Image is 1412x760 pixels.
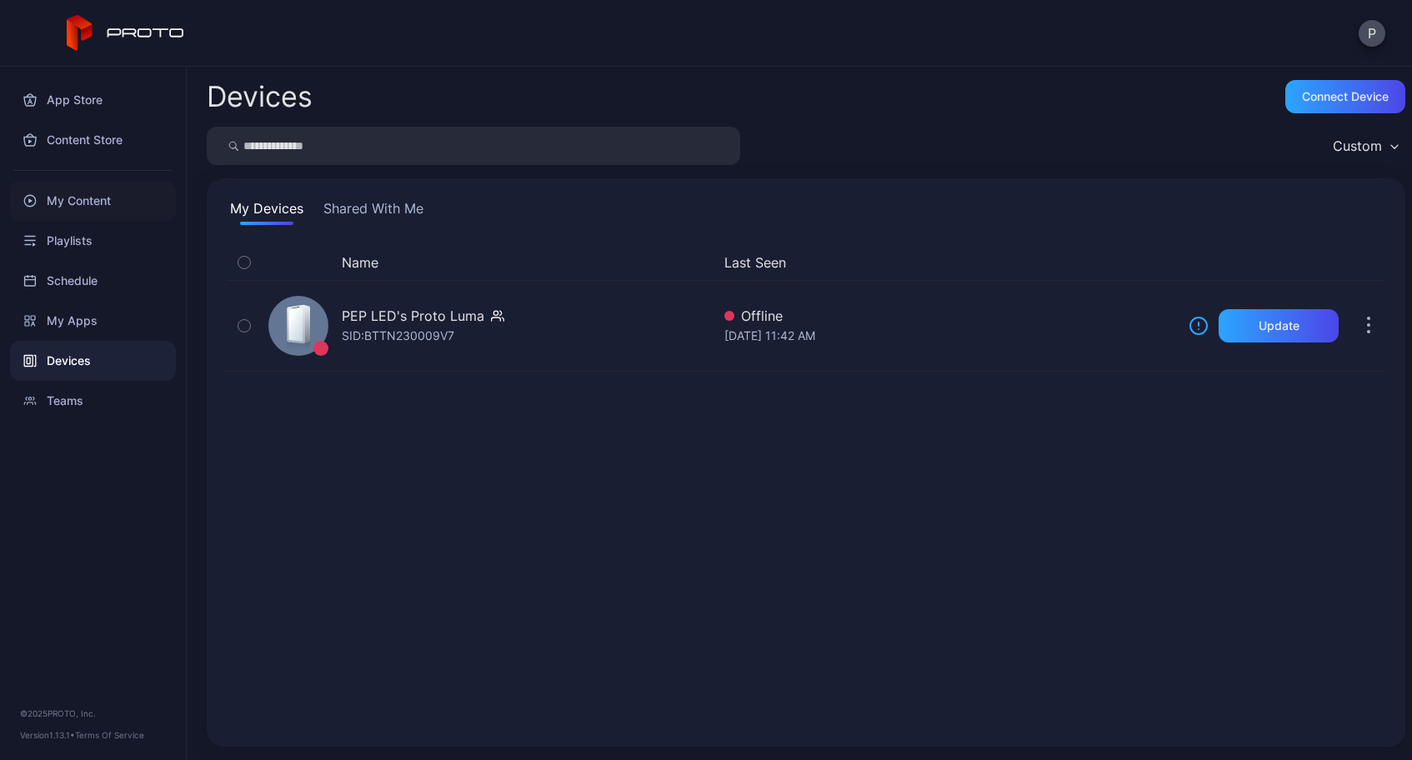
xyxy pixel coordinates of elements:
button: Last Seen [724,252,1169,272]
a: My Apps [10,301,176,341]
span: Version 1.13.1 • [20,730,75,740]
div: Update Device [1182,252,1332,272]
button: Shared With Me [320,198,427,225]
a: My Content [10,181,176,221]
div: Offline [724,306,1175,326]
button: My Devices [227,198,307,225]
div: © 2025 PROTO, Inc. [20,707,166,720]
div: SID: BTTN230009V7 [342,326,454,346]
a: Terms Of Service [75,730,144,740]
div: [DATE] 11:42 AM [724,326,1175,346]
button: Update [1219,309,1339,342]
h2: Devices [207,82,313,112]
a: Devices [10,341,176,381]
div: Update [1259,319,1299,332]
div: PEP LED's Proto Luma [342,306,484,326]
button: P [1359,20,1385,47]
button: Custom [1324,127,1405,165]
button: Connect device [1285,80,1405,113]
a: Teams [10,381,176,421]
a: Playlists [10,221,176,261]
a: Content Store [10,120,176,160]
a: Schedule [10,261,176,301]
div: Options [1352,252,1385,272]
div: Custom [1333,137,1382,154]
button: Name [342,252,378,272]
a: App Store [10,80,176,120]
div: Connect device [1302,90,1389,103]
